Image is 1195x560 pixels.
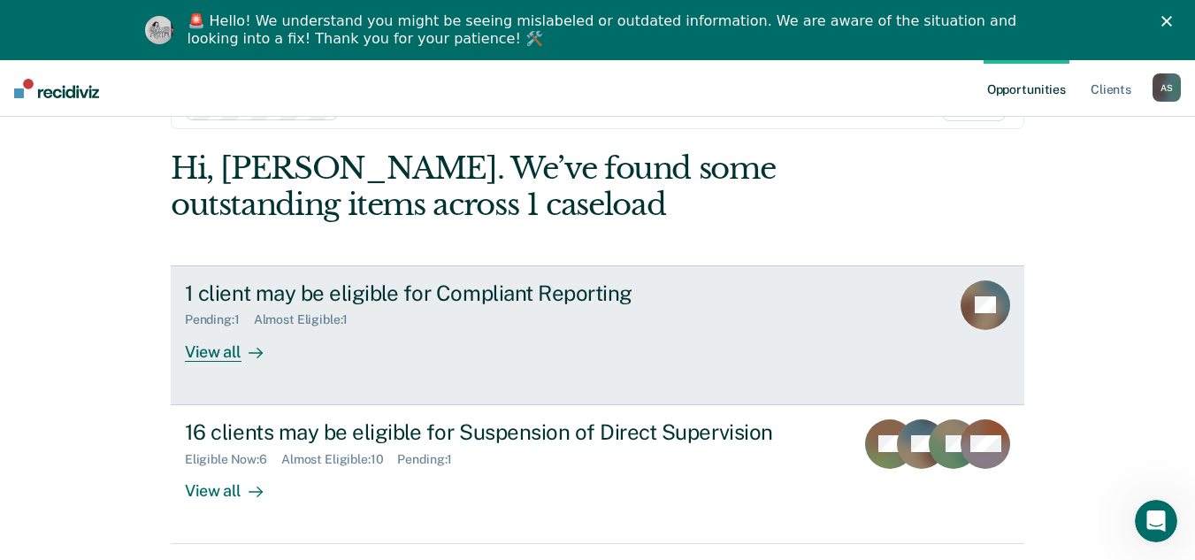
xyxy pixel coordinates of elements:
[1153,73,1181,102] button: AS
[188,12,1023,48] div: 🚨 Hello! We understand you might be seeing mislabeled or outdated information. We are aware of th...
[185,312,254,327] div: Pending : 1
[1135,500,1177,542] iframe: Intercom live chat
[145,16,173,44] img: Profile image for Kim
[171,265,1024,405] a: 1 client may be eligible for Compliant ReportingPending:1Almost Eligible:1View all
[984,60,1069,117] a: Opportunities
[1153,73,1181,102] div: A S
[185,327,284,362] div: View all
[1161,16,1179,27] div: Close
[171,150,854,223] div: Hi, [PERSON_NAME]. We’ve found some outstanding items across 1 caseload
[185,452,281,467] div: Eligible Now : 6
[185,280,806,306] div: 1 client may be eligible for Compliant Reporting
[254,312,363,327] div: Almost Eligible : 1
[171,405,1024,544] a: 16 clients may be eligible for Suspension of Direct SupervisionEligible Now:6Almost Eligible:10Pe...
[14,79,99,98] img: Recidiviz
[397,452,466,467] div: Pending : 1
[1087,60,1135,117] a: Clients
[281,452,398,467] div: Almost Eligible : 10
[185,419,806,445] div: 16 clients may be eligible for Suspension of Direct Supervision
[185,466,284,501] div: View all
